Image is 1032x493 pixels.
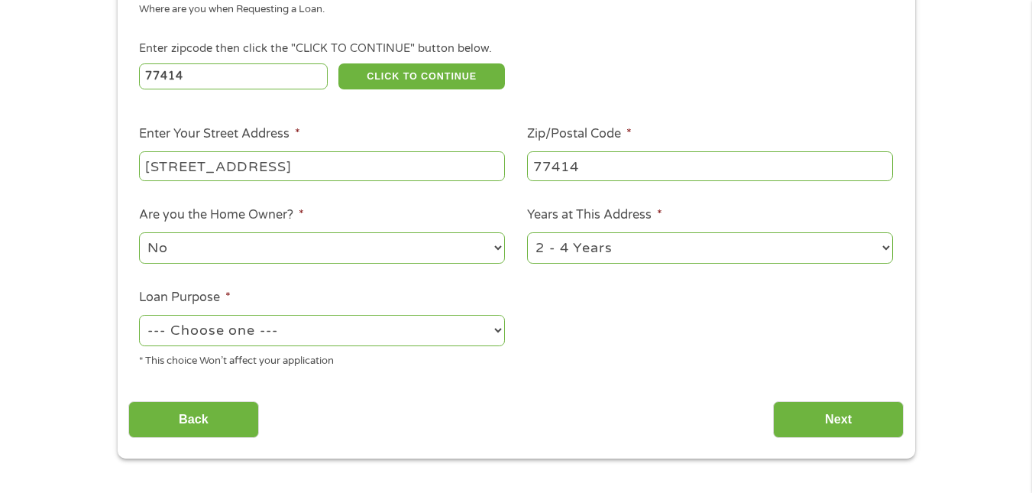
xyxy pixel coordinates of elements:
button: CLICK TO CONTINUE [338,63,505,89]
input: 1 Main Street [139,151,505,180]
div: Where are you when Requesting a Loan. [139,2,882,18]
input: Back [128,401,259,439]
label: Enter Your Street Address [139,126,300,142]
label: Zip/Postal Code [527,126,632,142]
input: Enter Zipcode (e.g 01510) [139,63,328,89]
div: * This choice Won’t affect your application [139,349,505,369]
label: Loan Purpose [139,290,231,306]
label: Are you the Home Owner? [139,207,304,223]
label: Years at This Address [527,207,662,223]
div: Enter zipcode then click the "CLICK TO CONTINUE" button below. [139,41,892,57]
input: Next [773,401,904,439]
